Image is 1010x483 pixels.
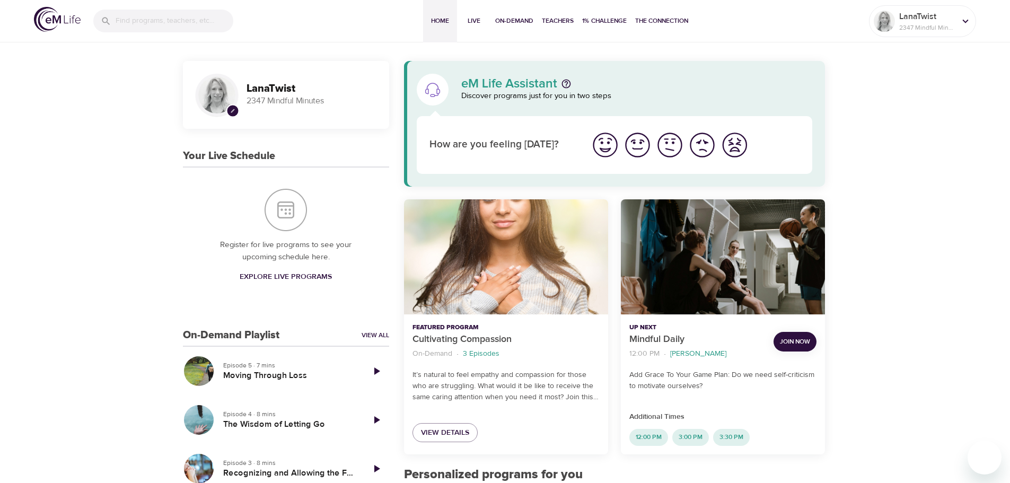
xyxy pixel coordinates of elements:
[198,76,235,113] img: Remy Sharp
[116,10,233,32] input: Find programs, teachers, etc...
[899,23,955,32] p: 2347 Mindful Minutes
[542,15,574,27] span: Teachers
[461,15,487,27] span: Live
[235,267,336,287] a: Explore Live Programs
[223,458,355,468] p: Episode 3 · 8 mins
[664,347,666,361] li: ·
[623,130,652,160] img: good
[364,358,389,384] a: Play Episode
[629,347,765,361] nav: breadcrumb
[265,189,307,231] img: Your Live Schedule
[183,355,215,387] button: Moving Through Loss
[591,130,620,160] img: great
[404,467,825,482] h2: Personalized programs for you
[688,130,717,160] img: bad
[412,332,600,347] p: Cultivating Compassion
[629,411,816,423] p: Additional Times
[223,468,355,479] h5: Recognizing and Allowing the Feelings of Loss
[672,429,709,446] div: 3:00 PM
[412,348,452,359] p: On-Demand
[424,81,441,98] img: eM Life Assistant
[412,423,478,443] a: View Details
[362,331,389,340] a: View All
[589,129,621,161] button: I'm feeling great
[183,404,215,436] button: The Wisdom of Letting Go
[461,77,557,90] p: eM Life Assistant
[655,130,684,160] img: ok
[364,407,389,433] a: Play Episode
[427,15,453,27] span: Home
[364,456,389,481] a: Play Episode
[720,130,749,160] img: worst
[461,90,813,102] p: Discover programs just for you in two steps
[582,15,627,27] span: 1% Challenge
[421,426,469,440] span: View Details
[686,129,718,161] button: I'm feeling bad
[240,270,332,284] span: Explore Live Programs
[713,429,750,446] div: 3:30 PM
[899,10,955,23] p: LanaTwist
[456,347,459,361] li: ·
[412,323,600,332] p: Featured Program
[629,323,765,332] p: Up Next
[495,15,533,27] span: On-Demand
[204,239,368,263] p: Register for live programs to see your upcoming schedule here.
[874,11,895,32] img: Remy Sharp
[223,409,355,419] p: Episode 4 · 8 mins
[629,370,816,392] p: Add Grace To Your Game Plan: Do we need self-criticism to motivate ourselves?
[223,361,355,370] p: Episode 5 · 7 mins
[774,332,816,352] button: Join Now
[629,433,668,442] span: 12:00 PM
[713,433,750,442] span: 3:30 PM
[183,329,279,341] h3: On-Demand Playlist
[247,95,376,107] p: 2347 Mindful Minutes
[412,347,600,361] nav: breadcrumb
[463,348,499,359] p: 3 Episodes
[621,199,825,314] button: Mindful Daily
[429,137,576,153] p: How are you feeling [DATE]?
[672,433,709,442] span: 3:00 PM
[223,370,355,381] h5: Moving Through Loss
[629,429,668,446] div: 12:00 PM
[247,83,376,95] h3: LanaTwist
[968,441,1002,475] iframe: Button to launch messaging window
[718,129,751,161] button: I'm feeling worst
[183,150,275,162] h3: Your Live Schedule
[780,336,810,347] span: Join Now
[404,199,608,314] button: Cultivating Compassion
[223,419,355,430] h5: The Wisdom of Letting Go
[654,129,686,161] button: I'm feeling ok
[635,15,688,27] span: The Connection
[412,370,600,403] p: It’s natural to feel empathy and compassion for those who are struggling. What would it be like t...
[621,129,654,161] button: I'm feeling good
[629,348,660,359] p: 12:00 PM
[670,348,726,359] p: [PERSON_NAME]
[629,332,765,347] p: Mindful Daily
[34,7,81,32] img: logo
